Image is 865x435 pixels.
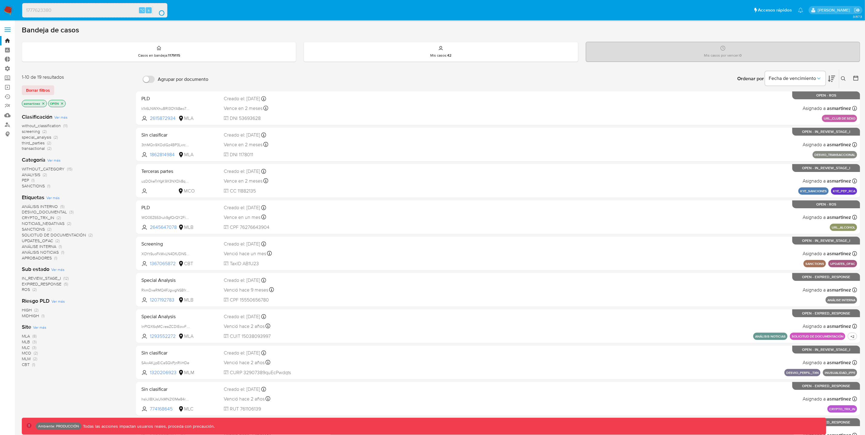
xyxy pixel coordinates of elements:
p: Todas las acciones impactan usuarios reales, proceda con precaución. [81,423,215,429]
span: ⌥ [140,7,144,13]
p: leidy.martinez@mercadolibre.com.co [818,7,852,13]
span: s [148,7,150,13]
a: Salir [854,7,860,13]
span: Accesos rápidos [758,7,792,13]
p: Ambiente: PRODUCCIÓN [38,425,79,427]
a: Notificaciones [798,8,803,13]
button: search-icon [153,6,165,15]
input: Buscar usuario o caso... [22,6,167,14]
